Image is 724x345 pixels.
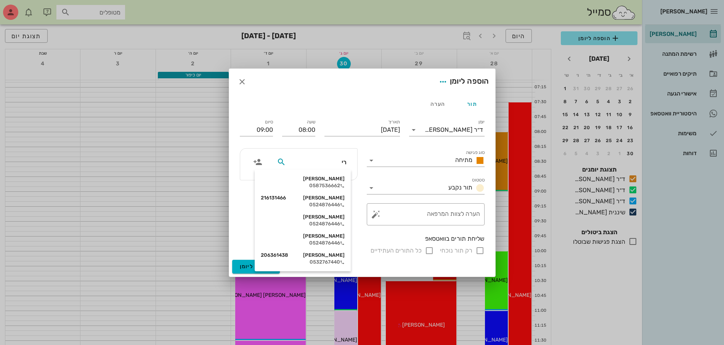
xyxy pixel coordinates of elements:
[466,150,485,155] label: סוג פגישה
[261,221,345,227] div: 0524876446
[261,176,345,182] div: [PERSON_NAME]
[307,119,315,125] label: שעה
[421,95,455,113] div: הערה
[261,252,288,258] span: 206361438
[472,177,485,183] label: סטטוס
[261,259,345,265] div: 0532767440
[409,124,485,136] div: יומןד״ר [PERSON_NAME]
[455,156,472,164] span: מתיחה
[232,260,280,274] button: הוספה ליומן
[448,184,472,191] span: תור נקבע
[261,240,345,246] div: 0524876446
[436,75,489,89] div: הוספה ליומן
[455,95,489,113] div: תור
[367,182,485,194] div: סטטוסתור נקבע
[261,202,345,208] div: 0524876446
[261,214,345,220] div: [PERSON_NAME]
[425,126,483,133] div: ד״ר [PERSON_NAME]
[261,195,286,201] span: 216131466
[240,235,485,243] div: שליחת תורים בוואטסאפ
[265,119,273,125] label: סיום
[261,252,345,258] div: [PERSON_NAME]
[261,195,345,201] div: [PERSON_NAME]
[388,119,400,125] label: תאריך
[240,263,272,270] span: הוספה ליומן
[261,233,345,239] div: [PERSON_NAME]
[261,183,345,189] div: 0587536662
[478,119,485,125] label: יומן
